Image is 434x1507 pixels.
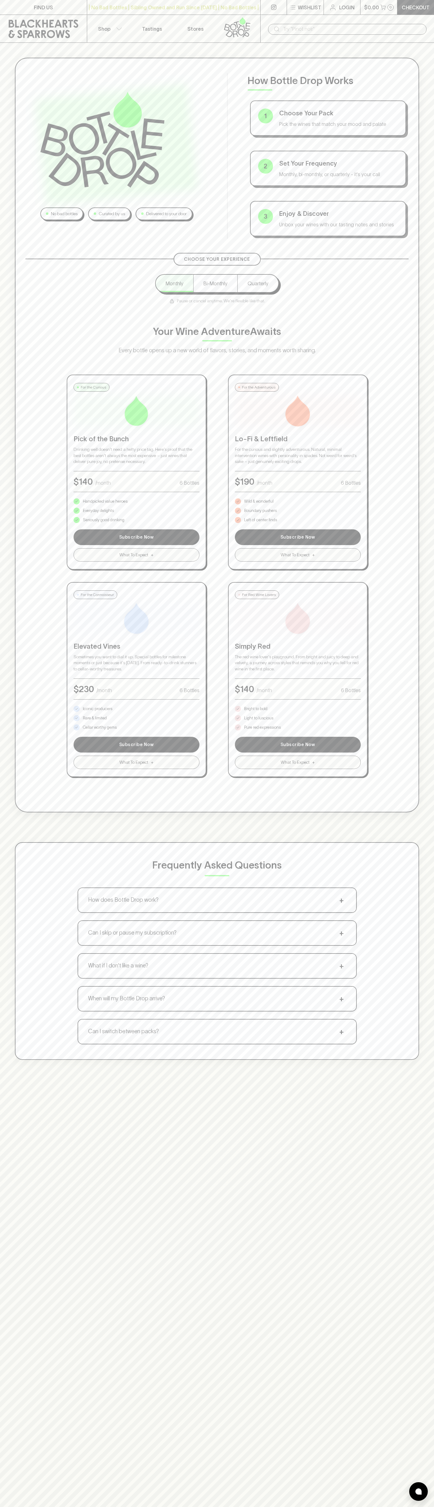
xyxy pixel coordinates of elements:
p: For the curious and slightly adventurous. Natural, minimal intervention wines with personality in... [235,447,361,465]
p: Set Your Frequency [279,159,398,168]
button: Subscribe Now [235,737,361,753]
p: Monthly, bi-monthly, or quarterly - it's your call [279,171,398,178]
span: + [312,759,315,766]
p: Login [339,4,355,11]
p: $ 140 [74,475,93,488]
p: 6 Bottles [341,479,361,487]
span: + [151,759,154,766]
div: 3 [258,209,273,224]
p: Handpicked value heroes [83,498,128,505]
p: Bright to bold [244,706,267,712]
p: 6 Bottles [180,687,199,694]
button: How does Bottle Drop work?+ [78,888,356,912]
p: Lo-Fi & Leftfield [235,434,361,444]
span: + [151,552,154,558]
img: Lo-Fi & Leftfield [282,395,313,426]
span: + [337,994,346,1003]
button: Can I skip or pause my subscription?+ [78,921,356,945]
p: Wishlist [298,4,321,11]
p: FIND US [34,4,53,11]
p: Unbox your wines with our tasting notes and stories [279,221,398,228]
p: What if I don't like a wine? [88,962,148,970]
p: Stores [187,25,204,33]
p: No bad bottles [51,211,78,217]
button: Bi-Monthly [193,275,237,292]
button: Can I switch between packs?+ [78,1020,356,1044]
p: Shop [98,25,110,33]
div: 2 [258,159,273,174]
img: Simply Red [282,603,313,634]
input: Try "Pinot noir" [283,24,422,34]
p: $0.00 [364,4,379,11]
button: Monthly [156,275,193,292]
p: How Bottle Drop Works [248,73,409,88]
p: Delivered to your door [146,211,187,217]
p: 6 Bottles [180,479,199,487]
p: Iconic producers [83,706,112,712]
p: Seriously good drinking [83,517,124,523]
p: Frequently Asked Questions [152,858,282,873]
p: $ 190 [235,475,254,488]
img: Elevated Vines [121,603,152,634]
p: Pause or cancel anytime. We're flexible like that. [169,298,265,304]
p: Pick of the Bunch [74,434,199,444]
p: The red wine lover's playground. From bright and juicy to deep and velvety, a journey across styl... [235,654,361,672]
span: + [312,552,315,558]
p: 6 Bottles [341,687,361,694]
p: Every bottle opens up a new world of flavors, stories, and moments worth sharing. [93,346,341,355]
span: What To Expect [119,552,148,558]
p: Checkout [402,4,430,11]
p: For the Adventurous [242,385,275,390]
span: What To Expect [281,552,310,558]
span: What To Expect [281,759,310,766]
span: What To Expect [119,759,148,766]
button: What To Expect+ [235,756,361,769]
p: How does Bottle Drop work? [88,896,159,904]
p: Your Wine Adventure [153,324,281,339]
p: /month [95,479,111,487]
p: Curated by us [99,211,125,217]
p: Enjoy & Discover [279,209,398,218]
button: What if I don't like a wine?+ [78,954,356,978]
p: 0 [389,6,392,9]
span: + [337,961,346,971]
span: + [337,928,346,938]
p: Tastings [142,25,162,33]
p: Wild & wonderful [244,498,274,505]
p: Choose Your Pack [279,109,398,118]
p: Light to luscious [244,715,273,721]
span: + [337,896,346,905]
p: Can I skip or pause my subscription? [88,929,177,937]
p: Sometimes you want to dial it up. Special bottles for milestone moments or just because it's [DAT... [74,654,199,672]
button: What To Expect+ [74,756,199,769]
span: Awaits [250,326,281,337]
p: Drinking well doesn't need a hefty price tag. Here's proof that the best bottles aren't always th... [74,447,199,465]
button: Subscribe Now [235,529,361,545]
p: Simply Red [235,641,361,651]
p: /month [96,687,112,694]
p: Left of center finds [244,517,277,523]
a: Stores [174,15,217,42]
button: Subscribe Now [74,737,199,753]
button: Subscribe Now [74,529,199,545]
img: Bottle Drop [40,92,164,187]
p: /month [257,687,272,694]
img: bubble-icon [415,1488,422,1495]
p: Can I switch between packs? [88,1027,159,1036]
a: Tastings [130,15,174,42]
button: When will my Bottle Drop arrive?+ [78,987,356,1011]
p: For Red Wine Lovers [242,592,276,598]
p: Rare & limited [83,715,107,721]
p: Pure red expressions [244,724,281,731]
div: 1 [258,109,273,123]
button: What To Expect+ [74,548,199,562]
button: Quarterly [237,275,278,292]
p: $ 140 [235,682,254,696]
span: + [337,1027,346,1036]
button: What To Expect+ [235,548,361,562]
p: /month [257,479,272,487]
img: Pick of the Bunch [121,395,152,426]
button: Shop [87,15,131,42]
p: Choose Your Experience [184,256,250,263]
p: Pick the wines that match your mood and palate [279,120,398,128]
